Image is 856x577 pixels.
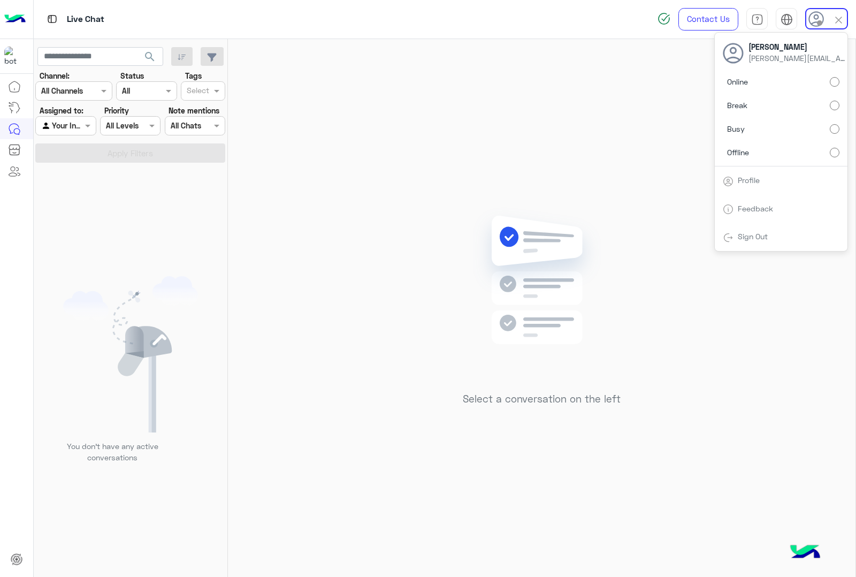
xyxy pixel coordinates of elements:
[40,70,70,81] label: Channel:
[169,105,219,116] label: Note mentions
[4,8,26,31] img: Logo
[727,76,748,87] span: Online
[143,50,156,63] span: search
[748,41,845,52] span: [PERSON_NAME]
[120,70,144,81] label: Status
[464,207,619,385] img: no messages
[723,176,733,187] img: tab
[727,147,749,158] span: Offline
[40,105,83,116] label: Assigned to:
[58,441,166,464] p: You don’t have any active conversations
[830,101,839,110] input: Break
[781,13,793,26] img: tab
[4,47,24,66] img: 713415422032625
[830,124,839,134] input: Busy
[746,8,768,31] a: tab
[751,13,763,26] img: tab
[63,276,198,432] img: empty users
[658,12,670,25] img: spinner
[67,12,104,27] p: Live Chat
[738,176,760,185] a: Profile
[137,47,163,70] button: search
[727,123,745,134] span: Busy
[727,100,747,111] span: Break
[678,8,738,31] a: Contact Us
[463,393,621,405] h5: Select a conversation on the left
[104,105,129,116] label: Priority
[748,52,845,64] span: [PERSON_NAME][EMAIL_ADDRESS][DOMAIN_NAME]
[35,143,225,163] button: Apply Filters
[185,70,202,81] label: Tags
[738,204,773,213] a: Feedback
[832,14,845,26] img: close
[723,232,733,243] img: tab
[830,77,839,87] input: Online
[786,534,824,572] img: hulul-logo.png
[738,232,768,241] a: Sign Out
[45,12,59,26] img: tab
[185,85,209,98] div: Select
[830,148,839,157] input: Offline
[723,204,733,215] img: tab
